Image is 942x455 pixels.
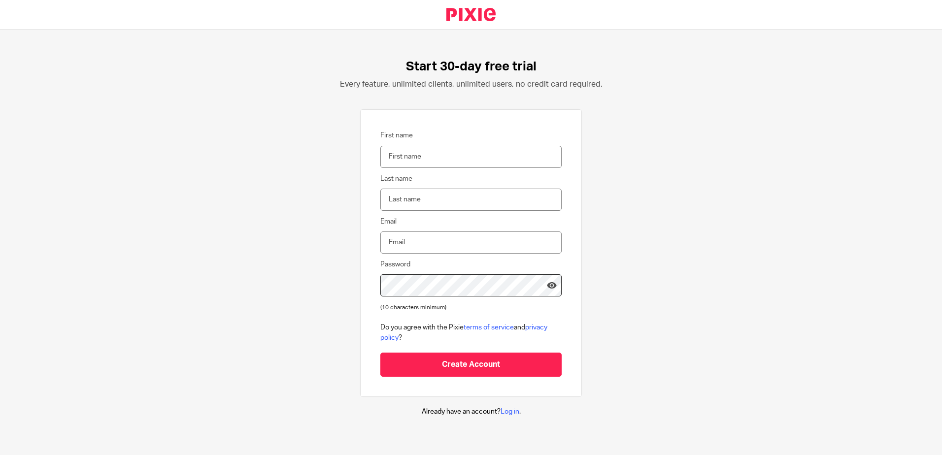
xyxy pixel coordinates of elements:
[380,260,410,269] label: Password
[380,174,412,184] label: Last name
[340,79,603,90] h2: Every feature, unlimited clients, unlimited users, no credit card required.
[380,323,562,343] p: Do you agree with the Pixie and ?
[380,130,413,140] label: First name
[380,146,562,168] input: First name
[380,217,397,227] label: Email
[406,59,537,74] h1: Start 30-day free trial
[380,231,562,254] input: Email
[501,408,519,415] a: Log in
[464,324,514,331] a: terms of service
[380,324,547,341] a: privacy policy
[380,353,562,377] input: Create Account
[422,407,521,417] p: Already have an account? .
[380,305,446,310] span: (10 characters minimum)
[380,189,562,211] input: Last name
